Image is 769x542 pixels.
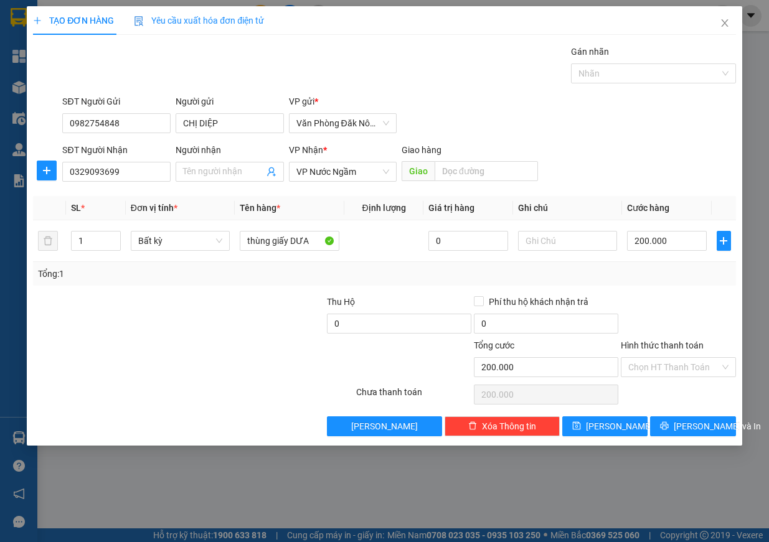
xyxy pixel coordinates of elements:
span: plus [717,236,730,246]
span: Bất kỳ [138,231,223,250]
span: Cước hàng [627,203,669,213]
span: Định lượng [362,203,405,213]
span: TẠO ĐƠN HÀNG [33,16,114,26]
span: Thu Hộ [327,297,355,307]
input: Ghi Chú [518,231,618,251]
input: VD: Bàn, Ghế [240,231,339,251]
div: Người gửi [176,95,284,108]
span: VP Nhận [289,145,323,155]
img: icon [134,16,144,26]
button: [PERSON_NAME] [327,416,442,436]
button: save[PERSON_NAME] [562,416,648,436]
span: Văn Phòng Đăk Nông [296,114,390,133]
div: SĐT Người Gửi [62,95,171,108]
span: Giá trị hàng [428,203,474,213]
span: Tổng cước [474,340,514,350]
span: Giao [402,161,435,181]
span: VP Nước Ngầm [296,162,390,181]
button: plus [37,161,57,180]
span: save [572,421,581,431]
input: 0 [428,231,508,251]
span: plus [33,16,42,25]
button: printer[PERSON_NAME] và In [650,416,736,436]
div: Chưa thanh toán [355,385,473,407]
button: deleteXóa Thông tin [445,416,560,436]
span: [PERSON_NAME] [351,419,418,433]
button: plus [717,231,731,251]
span: Đơn vị tính [131,203,177,213]
div: SĐT Người Nhận [62,143,171,157]
span: SL [71,203,81,213]
span: Tên hàng [240,203,280,213]
span: printer [660,421,669,431]
span: [PERSON_NAME] và In [674,419,761,433]
button: delete [38,231,58,251]
button: Close [707,6,742,41]
span: close [720,18,730,28]
span: user-add [267,167,276,177]
span: [PERSON_NAME] [586,419,653,433]
label: Gán nhãn [571,47,609,57]
span: Giao hàng [402,145,441,155]
div: Tổng: 1 [38,267,298,281]
span: plus [37,166,56,175]
span: Phí thu hộ khách nhận trả [484,295,593,309]
span: delete [468,421,477,431]
th: Ghi chú [513,196,623,220]
span: Xóa Thông tin [482,419,536,433]
input: Dọc đường [435,161,538,181]
div: VP gửi [289,95,397,108]
label: Hình thức thanh toán [621,340,704,350]
span: Yêu cầu xuất hóa đơn điện tử [134,16,264,26]
div: Người nhận [176,143,284,157]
